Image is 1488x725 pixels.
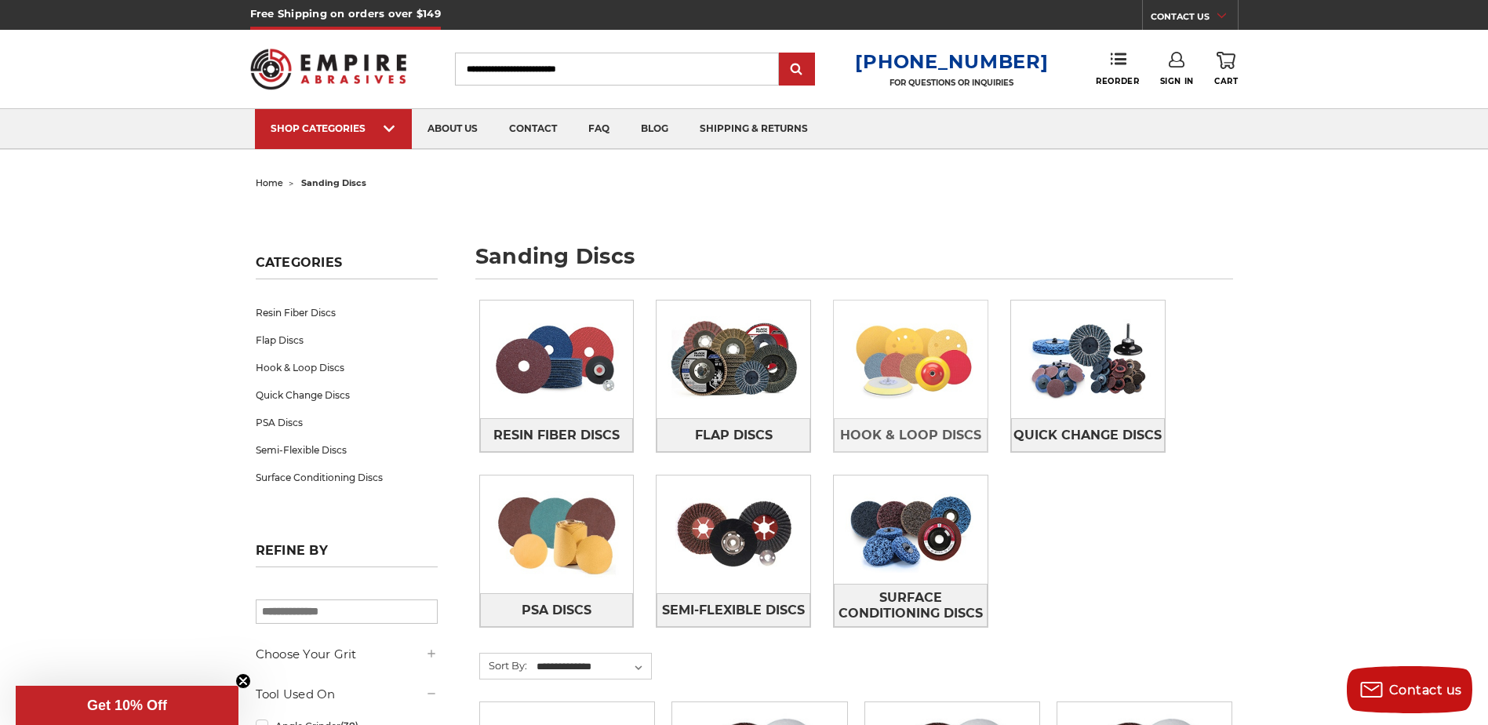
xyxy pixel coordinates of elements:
button: Close teaser [235,673,251,689]
a: shipping & returns [684,109,824,149]
a: Surface Conditioning Discs [256,464,438,491]
a: contact [493,109,573,149]
a: CONTACT US [1151,8,1238,30]
h5: Refine by [256,543,438,567]
a: Hook & Loop Discs [256,354,438,381]
a: Cart [1214,52,1238,86]
img: PSA Discs [480,480,634,588]
img: Empire Abrasives [250,38,407,100]
span: Reorder [1096,76,1139,86]
label: Sort By: [480,654,527,677]
a: Semi-Flexible Discs [657,593,810,627]
span: Sign In [1160,76,1194,86]
span: Hook & Loop Discs [840,422,981,449]
a: Surface Conditioning Discs [834,584,988,627]
a: Quick Change Discs [1011,418,1165,452]
a: Flap Discs [657,418,810,452]
a: blog [625,109,684,149]
p: FOR QUESTIONS OR INQUIRIES [855,78,1048,88]
span: Get 10% Off [87,698,167,713]
span: Quick Change Discs [1013,422,1162,449]
a: home [256,177,283,188]
span: Semi-Flexible Discs [662,597,805,624]
a: Resin Fiber Discs [256,299,438,326]
div: SHOP CATEGORIES [271,122,396,134]
a: PSA Discs [256,409,438,436]
a: Flap Discs [256,326,438,354]
input: Submit [781,54,813,86]
button: Contact us [1347,666,1472,713]
a: PSA Discs [480,593,634,627]
img: Surface Conditioning Discs [834,475,988,584]
div: Get 10% OffClose teaser [16,686,238,725]
img: Quick Change Discs [1011,305,1165,414]
img: Flap Discs [657,305,810,414]
a: about us [412,109,493,149]
img: Resin Fiber Discs [480,305,634,414]
span: Contact us [1389,683,1462,698]
span: Resin Fiber Discs [493,422,620,449]
a: Resin Fiber Discs [480,418,634,452]
h1: sanding discs [475,246,1233,279]
span: Cart [1214,76,1238,86]
a: Reorder [1096,52,1139,86]
a: Semi-Flexible Discs [256,436,438,464]
img: Semi-Flexible Discs [657,480,810,588]
a: faq [573,109,625,149]
span: PSA Discs [522,597,591,624]
img: Hook & Loop Discs [834,305,988,414]
a: Quick Change Discs [256,381,438,409]
span: sanding discs [301,177,366,188]
h5: Categories [256,255,438,279]
select: Sort By: [534,655,651,679]
h5: Choose Your Grit [256,645,438,664]
h5: Tool Used On [256,685,438,704]
span: Flap Discs [695,422,773,449]
a: [PHONE_NUMBER] [855,50,1048,73]
span: Surface Conditioning Discs [835,585,987,627]
a: Hook & Loop Discs [834,418,988,452]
